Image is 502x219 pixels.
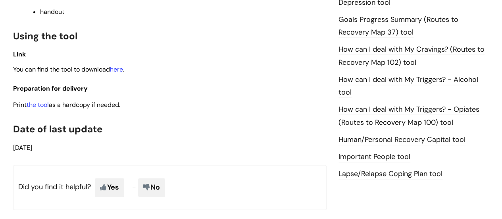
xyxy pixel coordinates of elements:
a: How can I deal with My Cravings? (Routes to Recovery Map 102) tool [339,45,485,68]
span: handout [40,8,64,16]
span: Preparation for delivery [13,84,88,93]
span: Using the tool [13,30,77,42]
p: Did you find it helpful? [13,165,327,209]
span: Yes [95,178,124,196]
span: Link [13,50,26,58]
span: You can find the tool to download . [13,65,124,74]
span: Print as a hardcopy if needed. [13,101,120,109]
a: How can I deal with My Triggers? - Opiates (Routes to Recovery Map 100) tool [339,105,479,128]
a: the tool [27,101,49,109]
a: Human/Personal Recovery Capital tool [339,135,465,145]
a: Goals Progress Summary (Routes to Recovery Map 37) tool [339,15,458,38]
a: here [110,65,123,74]
a: Important People tool [339,152,410,162]
span: No [138,178,165,196]
span: Date of last update [13,123,102,135]
a: How can I deal with My Triggers? - Alcohol tool [339,75,478,98]
span: [DATE] [13,143,32,152]
a: Lapse/Relapse Coping Plan tool [339,169,442,179]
